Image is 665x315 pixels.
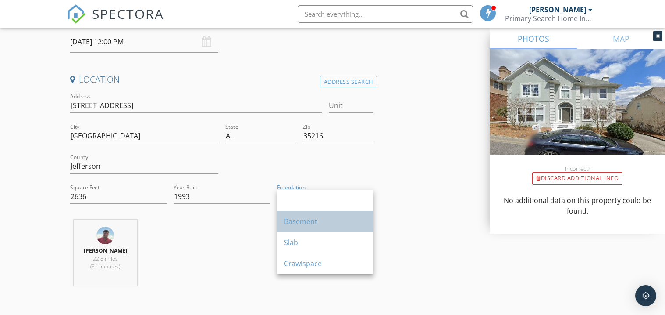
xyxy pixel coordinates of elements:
[90,263,120,270] span: (31 minutes)
[320,76,377,88] div: Address Search
[70,31,218,53] input: Select date
[505,14,593,23] div: Primary Search Home Inspections
[500,195,654,216] p: No additional data on this property could be found.
[70,74,373,85] h4: Location
[284,258,366,269] div: Crawlspace
[577,28,665,49] a: MAP
[96,227,114,244] img: img_4426.jpeg
[92,4,164,23] span: SPECTORA
[532,172,622,185] div: Discard Additional info
[490,28,577,49] a: PHOTOS
[490,165,665,172] div: Incorrect?
[298,5,473,23] input: Search everything...
[67,12,164,30] a: SPECTORA
[635,285,656,306] div: Open Intercom Messenger
[93,255,118,262] span: 22.8 miles
[490,49,665,176] img: streetview
[67,4,86,24] img: The Best Home Inspection Software - Spectora
[529,5,586,14] div: [PERSON_NAME]
[84,247,127,254] strong: [PERSON_NAME]
[284,216,366,227] div: Basement
[284,237,366,248] div: Slab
